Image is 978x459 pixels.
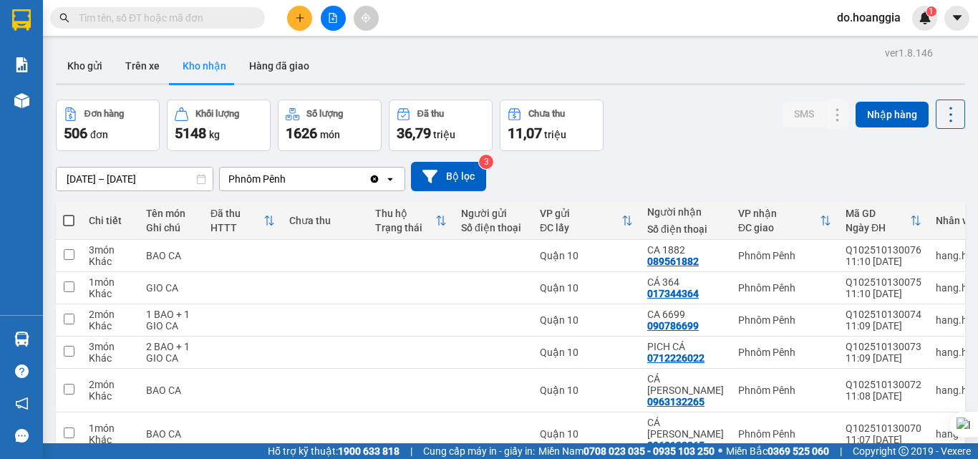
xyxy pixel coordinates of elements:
[540,385,633,396] div: Quận 10
[738,385,831,396] div: Phnôm Pênh
[238,49,321,83] button: Hàng đã giao
[146,385,196,396] div: BAO CA
[15,364,29,378] span: question-circle
[846,434,921,445] div: 11:07 [DATE]
[718,448,722,454] span: ⚪️
[338,445,400,457] strong: 1900 633 818
[461,222,526,233] div: Số điện thoại
[90,129,108,140] span: đơn
[79,10,248,26] input: Tìm tên, số ĐT hoặc mã đơn
[540,428,633,440] div: Quận 10
[433,129,455,140] span: triệu
[146,341,196,364] div: 2 BAO + 1 GIO CA
[369,173,380,185] svg: Clear value
[89,341,132,352] div: 3 món
[146,309,196,332] div: 1 BAO + 1 GIO CA
[731,202,838,240] th: Toggle SortBy
[410,443,412,459] span: |
[926,6,936,16] sup: 1
[56,100,160,151] button: Đơn hàng506đơn
[919,11,931,24] img: icon-new-feature
[89,379,132,390] div: 2 món
[361,13,371,23] span: aim
[15,429,29,443] span: message
[540,347,633,358] div: Quận 10
[738,428,831,440] div: Phnôm Pênh
[544,129,566,140] span: triệu
[846,320,921,332] div: 11:09 [DATE]
[278,100,382,151] button: Số lượng1626món
[320,129,340,140] span: món
[838,202,929,240] th: Toggle SortBy
[14,332,29,347] img: warehouse-icon
[146,208,196,219] div: Tên món
[783,101,826,127] button: SMS
[846,256,921,267] div: 11:10 [DATE]
[289,215,361,226] div: Chưa thu
[375,208,435,219] div: Thu hộ
[89,390,132,402] div: Khác
[210,222,263,233] div: HTTT
[64,125,87,142] span: 506
[540,314,633,326] div: Quận 10
[738,208,820,219] div: VP nhận
[146,282,196,294] div: GIO CA
[846,379,921,390] div: Q102510130072
[114,49,171,83] button: Trên xe
[203,202,282,240] th: Toggle SortBy
[175,125,206,142] span: 5148
[538,443,715,459] span: Miền Nam
[647,396,705,407] div: 0963132265
[951,11,964,24] span: caret-down
[195,109,239,119] div: Khối lượng
[528,109,565,119] div: Chưa thu
[846,288,921,299] div: 11:10 [DATE]
[508,125,542,142] span: 11,07
[846,208,910,219] div: Mã GD
[856,102,929,127] button: Nhập hàng
[479,155,493,169] sup: 3
[368,202,454,240] th: Toggle SortBy
[726,443,829,459] span: Miền Bắc
[647,288,699,299] div: 017344364
[286,125,317,142] span: 1626
[89,215,132,226] div: Chi tiết
[647,244,724,256] div: CA 1882
[89,320,132,332] div: Khác
[89,256,132,267] div: Khác
[846,422,921,434] div: Q102510130070
[738,314,831,326] div: Phnôm Pênh
[738,347,831,358] div: Phnôm Pênh
[840,443,842,459] span: |
[146,222,196,233] div: Ghi chú
[423,443,535,459] span: Cung cấp máy in - giấy in:
[321,6,346,31] button: file-add
[647,341,724,352] div: PICH CÁ
[228,172,286,186] div: Phnôm Pênh
[389,100,493,151] button: Đã thu36,79 triệu
[944,6,969,31] button: caret-down
[59,13,69,23] span: search
[287,6,312,31] button: plus
[846,341,921,352] div: Q102510130073
[15,397,29,410] span: notification
[647,309,724,320] div: CA 6699
[540,282,633,294] div: Quận 10
[57,168,213,190] input: Select a date range.
[899,446,909,456] span: copyright
[647,417,724,440] div: CÁ MR DY
[461,208,526,219] div: Người gửi
[89,244,132,256] div: 3 món
[89,288,132,299] div: Khác
[846,222,910,233] div: Ngày ĐH
[12,9,31,31] img: logo-vxr
[647,352,705,364] div: 0712226022
[647,276,724,288] div: CÁ 364
[846,276,921,288] div: Q102510130075
[210,208,263,219] div: Đã thu
[375,222,435,233] div: Trạng thái
[647,320,699,332] div: 090786699
[89,352,132,364] div: Khác
[500,100,604,151] button: Chưa thu11,07 triệu
[89,434,132,445] div: Khác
